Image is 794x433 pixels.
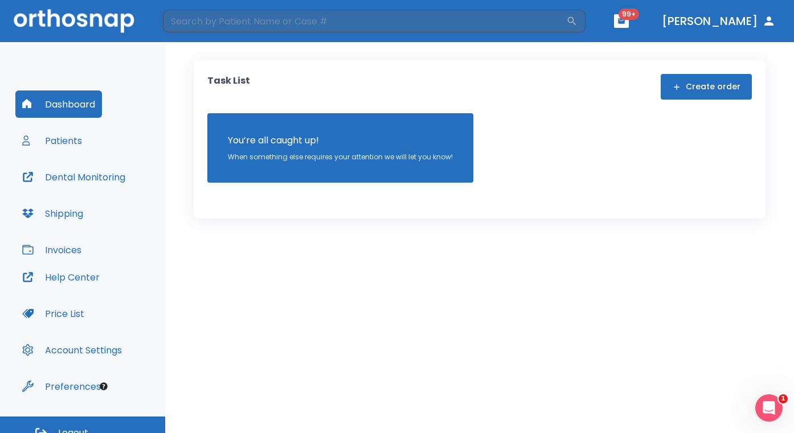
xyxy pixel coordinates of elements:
[163,10,566,32] input: Search by Patient Name or Case #
[15,373,108,400] button: Preferences
[15,300,91,327] button: Price List
[207,74,250,100] p: Task List
[228,134,453,147] p: You’re all caught up!
[15,90,102,118] button: Dashboard
[779,394,788,403] span: 1
[15,163,132,191] button: Dental Monitoring
[15,200,90,227] button: Shipping
[14,9,134,32] img: Orthosnap
[755,394,783,422] iframe: Intercom live chat
[619,9,639,20] span: 99+
[15,263,107,291] button: Help Center
[228,152,453,162] p: When something else requires your attention we will let you know!
[15,236,88,263] button: Invoices
[15,336,129,364] button: Account Settings
[661,74,752,100] button: Create order
[657,11,780,31] button: [PERSON_NAME]
[15,127,89,154] button: Patients
[99,381,109,391] div: Tooltip anchor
